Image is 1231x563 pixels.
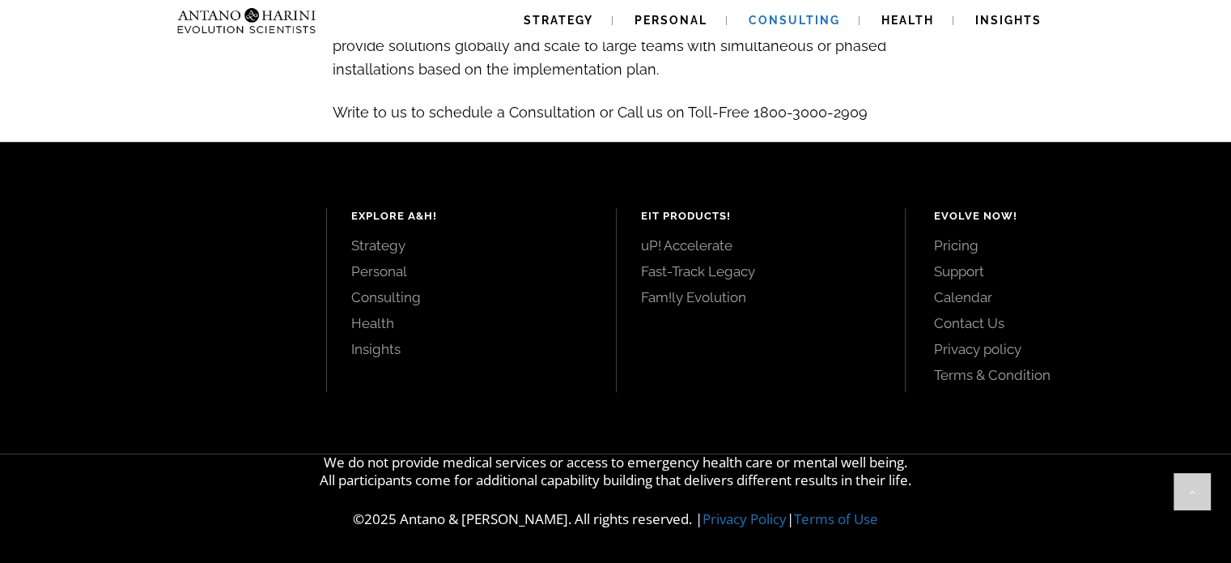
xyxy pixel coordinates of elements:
[641,262,881,280] a: Fast-Track Legacy
[934,366,1195,384] a: Terms & Condition
[934,237,1195,254] a: Pricing
[703,510,787,528] a: Privacy Policy
[749,14,840,27] span: Consulting
[351,262,592,280] a: Personal
[934,208,1195,224] h4: Evolve Now!
[881,14,934,27] span: Health
[794,510,878,528] a: Terms of Use
[934,314,1195,332] a: Contact Us
[641,288,881,306] a: Fam!ly Evolution
[351,340,592,358] a: Insights
[333,104,868,121] span: Write to us to schedule a Consultation or Call us on Toll-Free 1800-3000-2909
[351,237,592,254] a: Strategy
[351,314,592,332] a: Health
[635,14,707,27] span: Personal
[934,288,1195,306] a: Calendar
[934,340,1195,358] a: Privacy policy
[975,14,1042,27] span: Insights
[524,14,593,27] span: Strategy
[351,288,592,306] a: Consulting
[333,15,889,77] span: We have a large team of very niche consultants, specialists and experts who can provide solutions...
[641,208,881,224] h4: EIT Products!
[351,208,592,224] h4: Explore A&H!
[641,237,881,254] a: uP! Accelerate
[934,262,1195,280] a: Support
